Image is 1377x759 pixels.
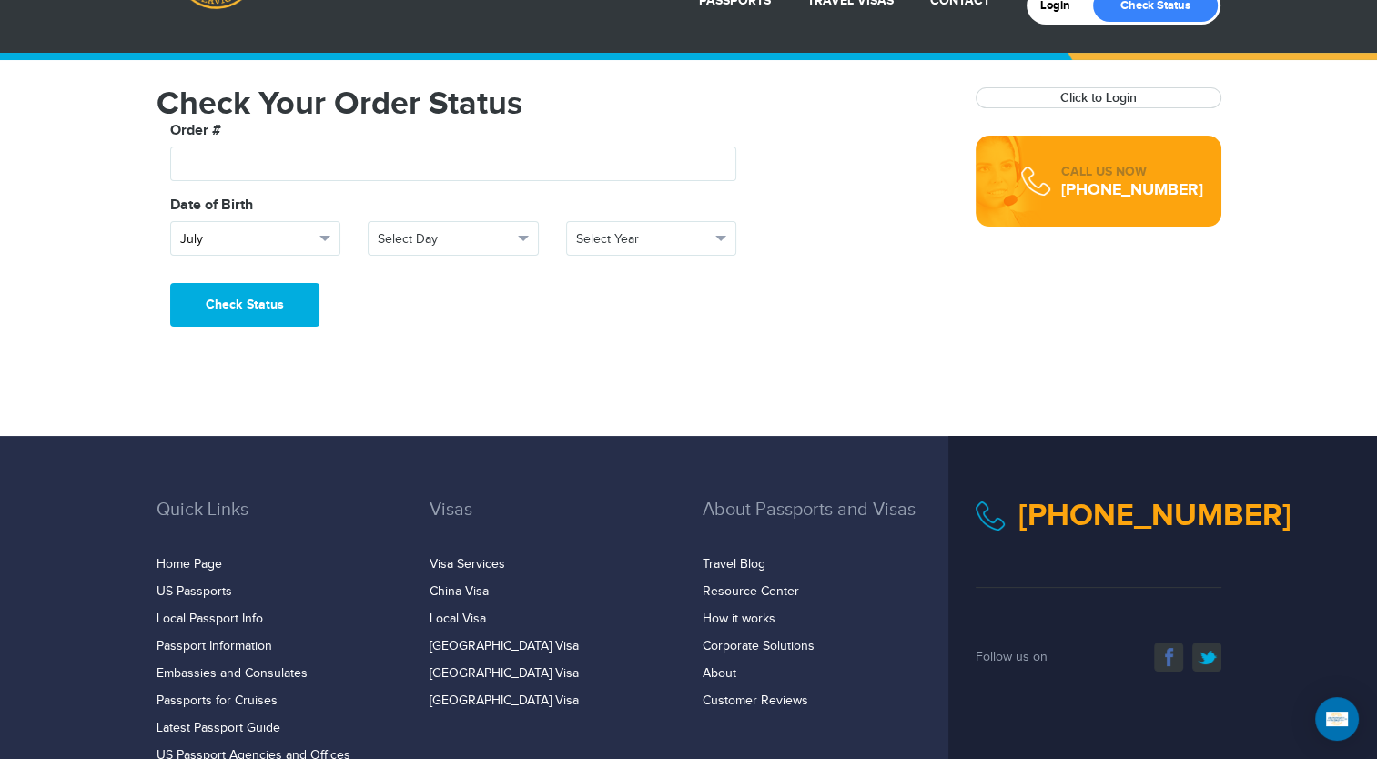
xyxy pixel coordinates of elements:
a: Passports for Cruises [157,693,278,708]
a: [GEOGRAPHIC_DATA] Visa [430,666,579,681]
div: CALL US NOW [1061,163,1203,181]
a: How it works [703,612,775,626]
a: About [703,666,736,681]
span: Select Day [378,230,512,248]
a: Local Visa [430,612,486,626]
button: Select Year [566,221,737,256]
span: Follow us on [976,650,1048,664]
a: Visa Services [430,557,505,572]
span: July [180,230,315,248]
a: facebook [1154,643,1183,672]
a: Home Page [157,557,222,572]
div: Open Intercom Messenger [1315,697,1359,741]
a: twitter [1192,643,1221,672]
div: [PHONE_NUMBER] [1061,181,1203,199]
a: [PHONE_NUMBER] [1018,497,1291,534]
button: July [170,221,341,256]
a: Customer Reviews [703,693,808,708]
a: [GEOGRAPHIC_DATA] Visa [430,693,579,708]
label: Order # [170,120,221,142]
a: Embassies and Consulates [157,666,308,681]
a: Resource Center [703,584,799,599]
a: Travel Blog [703,557,765,572]
h3: Quick Links [157,500,402,547]
label: Date of Birth [170,195,253,217]
a: Local Passport Info [157,612,263,626]
h3: About Passports and Visas [703,500,948,547]
h3: Visas [430,500,675,547]
span: Select Year [576,230,711,248]
a: Latest Passport Guide [157,721,280,735]
a: Corporate Solutions [703,639,815,653]
button: Select Day [368,221,539,256]
a: Passport Information [157,639,272,653]
a: US Passports [157,584,232,599]
a: China Visa [430,584,489,599]
button: Check Status [170,283,319,327]
a: Click to Login [1060,90,1137,106]
h1: Check Your Order Status [157,87,948,120]
a: [GEOGRAPHIC_DATA] Visa [430,639,579,653]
